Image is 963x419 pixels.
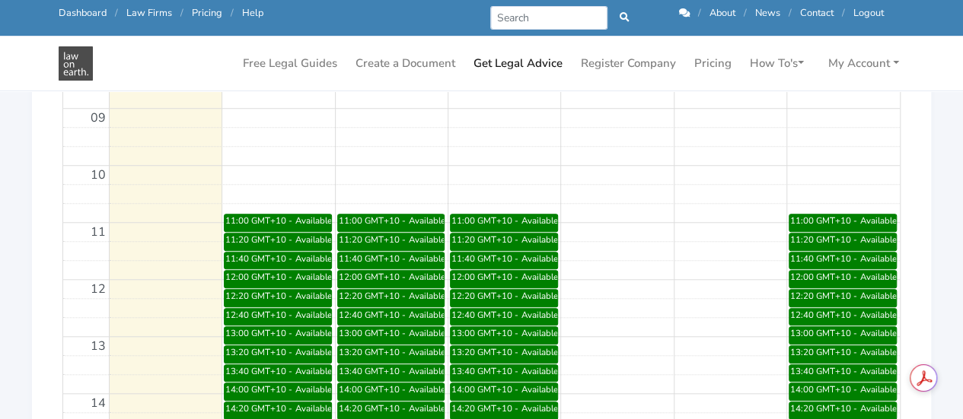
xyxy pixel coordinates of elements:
div: Available [521,365,558,377]
a: Available [337,289,445,307]
span: 14 [91,395,106,411]
a: About [709,6,735,20]
a: Available [224,214,332,232]
span: 10 [91,167,106,183]
a: Available [224,308,332,326]
a: Available [337,308,445,326]
div: Available [521,252,558,265]
div: Available [409,214,445,227]
a: Available [337,270,445,288]
div: Available [295,214,332,227]
span: / [180,6,183,20]
span: / [231,6,234,20]
a: Available [789,308,897,326]
a: Available [450,345,558,363]
div: Available [860,290,897,302]
div: Available [521,383,558,395]
div: Available [860,402,897,414]
div: Available [409,252,445,265]
a: News [755,6,780,20]
div: Available [409,383,445,395]
a: Help [242,6,263,20]
div: Available [295,346,332,358]
div: Available [521,402,558,414]
a: Available [224,252,332,270]
a: Available [789,252,897,270]
div: Available [409,309,445,321]
div: Available [409,365,445,377]
a: My Account [822,49,905,78]
a: Available [337,345,445,363]
span: / [744,6,747,20]
a: Law Firms [126,6,172,20]
a: Available [450,270,558,288]
a: Available [224,289,332,307]
div: Available [860,214,897,227]
a: Free Legal Guides [237,49,343,78]
a: Available [450,308,558,326]
div: Available [295,309,332,321]
a: Available [450,382,558,401]
div: Available [860,233,897,246]
div: Available [521,346,558,358]
div: Available [521,214,558,227]
div: Available [521,327,558,339]
span: / [789,6,792,20]
div: Available [295,252,332,265]
a: Available [224,233,332,251]
a: Available [450,364,558,382]
a: Available [789,382,897,401]
a: Logout [853,6,884,20]
a: Available [224,382,332,401]
input: Search [490,6,608,30]
a: Register Company [575,49,682,78]
div: Available [409,402,445,414]
div: Available [295,290,332,302]
a: Get Legal Advice [467,49,569,78]
a: Available [337,382,445,401]
a: Available [789,345,897,363]
span: / [115,6,118,20]
div: Available [409,346,445,358]
div: Available [295,402,332,414]
span: / [842,6,845,20]
span: 09 [91,110,106,126]
div: Available [521,290,558,302]
a: Available [450,252,558,270]
a: Available [450,326,558,344]
a: Available [224,326,332,344]
a: Available [789,326,897,344]
span: 12 [91,281,106,297]
div: Available [860,383,897,395]
a: Available [789,233,897,251]
a: Available [789,214,897,232]
a: Pricing [192,6,222,20]
div: Available [295,365,332,377]
a: Available [224,364,332,382]
a: Dashboard [59,6,107,20]
a: Available [337,214,445,232]
a: Available [450,233,558,251]
a: Available [337,364,445,382]
div: Available [860,309,897,321]
a: Available [789,270,897,288]
div: Available [521,309,558,321]
div: Available [409,290,445,302]
a: Available [224,345,332,363]
div: Available [295,271,332,283]
div: Available [409,233,445,246]
a: Available [789,364,897,382]
div: Available [860,346,897,358]
a: Available [789,289,897,307]
div: Available [409,327,445,339]
div: Available [295,327,332,339]
a: Create a Document [349,49,461,78]
div: Available [860,365,897,377]
a: Available [450,214,558,232]
a: Pricing [688,49,738,78]
span: 11 [91,224,106,240]
div: Available [860,271,897,283]
span: 13 [91,338,106,354]
div: Available [295,233,332,246]
a: Available [337,326,445,344]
